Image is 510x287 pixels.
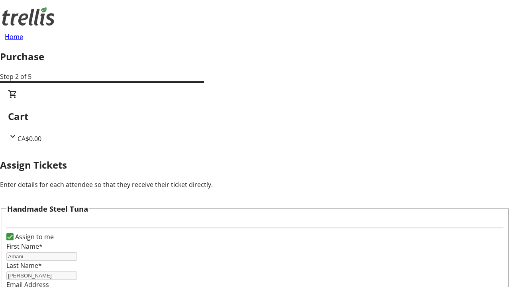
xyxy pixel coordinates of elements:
div: CartCA$0.00 [8,89,502,143]
label: First Name* [6,242,43,251]
h3: Handmade Steel Tuna [7,203,88,214]
label: Assign to me [14,232,54,242]
h2: Cart [8,109,502,124]
span: CA$0.00 [18,134,41,143]
label: Last Name* [6,261,42,270]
